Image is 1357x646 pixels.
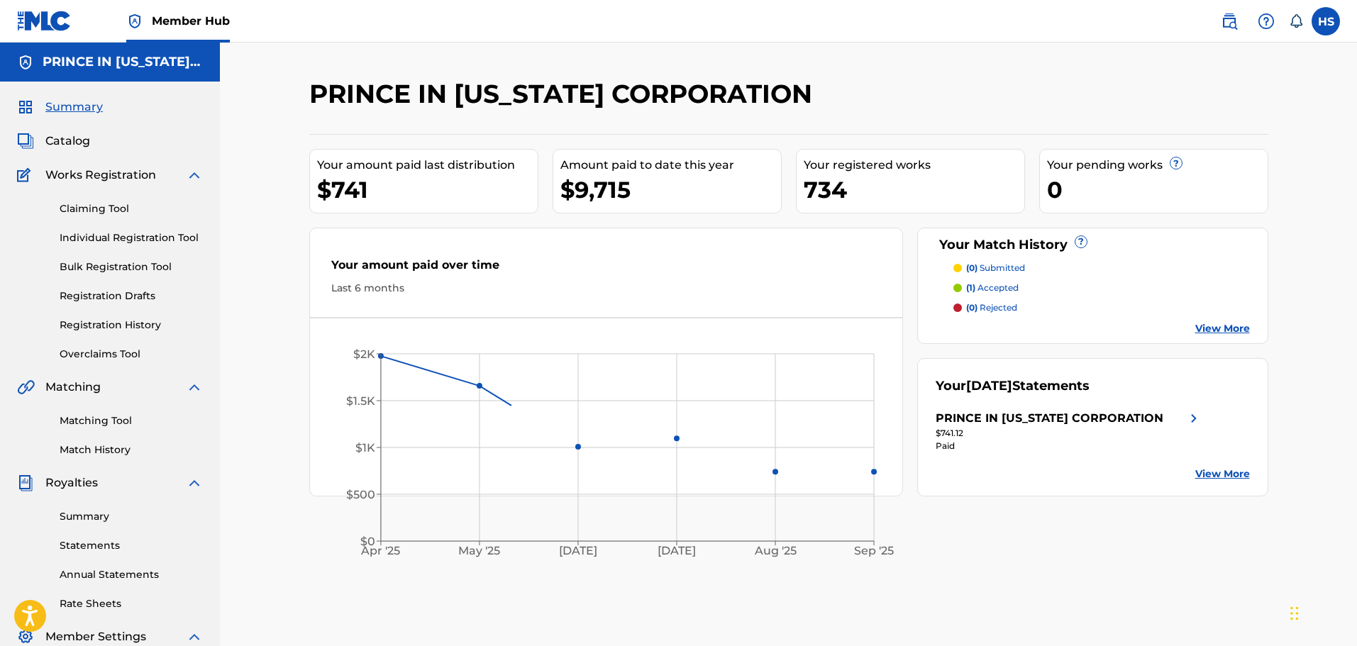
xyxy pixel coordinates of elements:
img: right chevron icon [1185,410,1202,427]
h2: PRINCE IN [US_STATE] CORPORATION [309,78,819,110]
tspan: $1.5K [346,394,375,408]
tspan: $500 [346,488,375,501]
h5: PRINCE IN NEW YORK CORPORATION [43,54,203,70]
div: Amount paid to date this year [560,157,781,174]
img: search [1221,13,1238,30]
a: Matching Tool [60,413,203,428]
img: Matching [17,379,35,396]
div: Your pending works [1047,157,1268,174]
div: PRINCE IN [US_STATE] CORPORATION [936,410,1163,427]
a: Overclaims Tool [60,347,203,362]
span: (0) [966,262,977,273]
tspan: $0 [360,535,375,548]
a: Public Search [1215,7,1244,35]
div: 734 [804,174,1024,206]
img: expand [186,167,203,184]
a: Annual Statements [60,567,203,582]
span: Member Hub [152,13,230,29]
a: Bulk Registration Tool [60,260,203,274]
div: 0 [1047,174,1268,206]
a: (0) submitted [953,262,1250,274]
tspan: [DATE] [658,545,696,558]
img: expand [186,379,203,396]
span: [DATE] [966,378,1012,394]
img: Catalog [17,133,34,150]
img: Works Registration [17,167,35,184]
tspan: $2K [353,347,375,361]
a: SummarySummary [17,99,103,116]
div: Last 6 months [331,281,882,296]
div: Your Statements [936,377,1090,396]
a: Match History [60,442,203,457]
a: Statements [60,538,203,553]
div: $9,715 [560,174,781,206]
img: Member Settings [17,628,34,645]
div: Help [1252,7,1280,35]
tspan: $1K [355,441,375,455]
div: Your registered works [804,157,1024,174]
div: Paid [936,440,1202,452]
tspan: [DATE] [559,545,597,558]
img: expand [186,628,203,645]
a: View More [1195,321,1250,336]
span: (1) [966,282,975,293]
a: PRINCE IN [US_STATE] CORPORATIONright chevron icon$741.12Paid [936,410,1202,452]
tspan: Apr '25 [360,545,400,558]
tspan: Sep '25 [854,545,894,558]
a: Registration History [60,318,203,333]
a: Registration Drafts [60,289,203,303]
div: Your amount paid over time [331,257,882,281]
img: Accounts [17,54,34,71]
iframe: Chat Widget [1286,578,1357,646]
div: $741.12 [936,427,1202,440]
p: accepted [966,282,1019,294]
img: Summary [17,99,34,116]
span: Summary [45,99,103,116]
div: Notifications [1289,14,1303,28]
img: expand [186,474,203,491]
img: help [1258,13,1275,30]
div: Your Match History [936,235,1250,255]
div: Drag [1290,592,1299,635]
span: (0) [966,302,977,313]
a: Claiming Tool [60,201,203,216]
a: (0) rejected [953,301,1250,314]
a: View More [1195,467,1250,481]
span: Works Registration [45,167,156,184]
a: CatalogCatalog [17,133,90,150]
a: (1) accepted [953,282,1250,294]
p: submitted [966,262,1025,274]
span: Member Settings [45,628,146,645]
img: Royalties [17,474,34,491]
span: Matching [45,379,101,396]
span: ? [1075,236,1087,247]
div: User Menu [1312,7,1340,35]
p: rejected [966,301,1017,314]
a: Individual Registration Tool [60,230,203,245]
span: Catalog [45,133,90,150]
a: Summary [60,509,203,524]
div: $741 [317,174,538,206]
tspan: May '25 [458,545,500,558]
img: MLC Logo [17,11,72,31]
tspan: Aug '25 [754,545,797,558]
span: ? [1170,157,1182,169]
div: Your amount paid last distribution [317,157,538,174]
a: Rate Sheets [60,596,203,611]
span: Royalties [45,474,98,491]
img: Top Rightsholder [126,13,143,30]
